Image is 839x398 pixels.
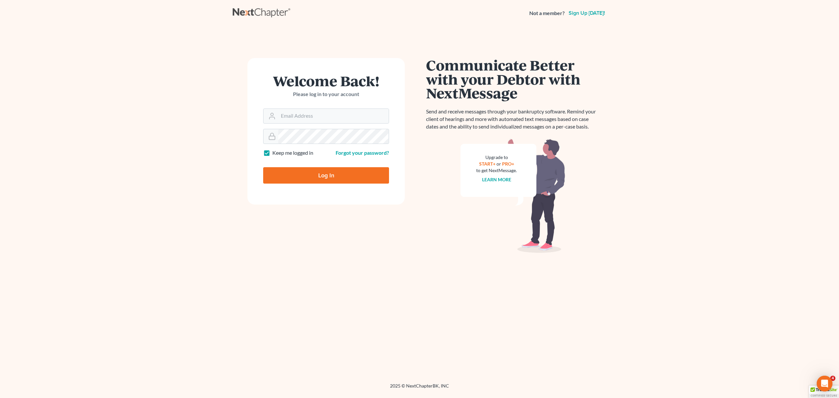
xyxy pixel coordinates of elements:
[426,108,600,130] p: Send and receive messages through your bankruptcy software. Remind your client of hearings and mo...
[476,154,517,161] div: Upgrade to
[476,167,517,174] div: to get NextMessage.
[278,109,389,123] input: Email Address
[502,161,514,167] a: PRO+
[479,161,496,167] a: START+
[482,177,511,182] a: Learn more
[336,149,389,156] a: Forgot your password?
[460,138,565,253] img: nextmessage_bg-59042aed3d76b12b5cd301f8e5b87938c9018125f34e5fa2b7a6b67550977c72.svg
[817,376,832,391] div: Open Intercom Messenger
[497,161,501,167] span: or
[426,58,600,100] h1: Communicate Better with your Debtor with NextMessage
[233,383,606,394] div: 2025 © NextChapterBK, INC
[263,167,389,184] input: Log In
[809,386,839,398] div: TrustedSite Certified
[263,74,389,88] h1: Welcome Back!
[567,10,606,16] a: Sign up [DATE]!
[830,376,835,381] span: 4
[529,10,565,17] strong: Not a member?
[263,90,389,98] p: Please log in to your account
[272,149,313,157] label: Keep me logged in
